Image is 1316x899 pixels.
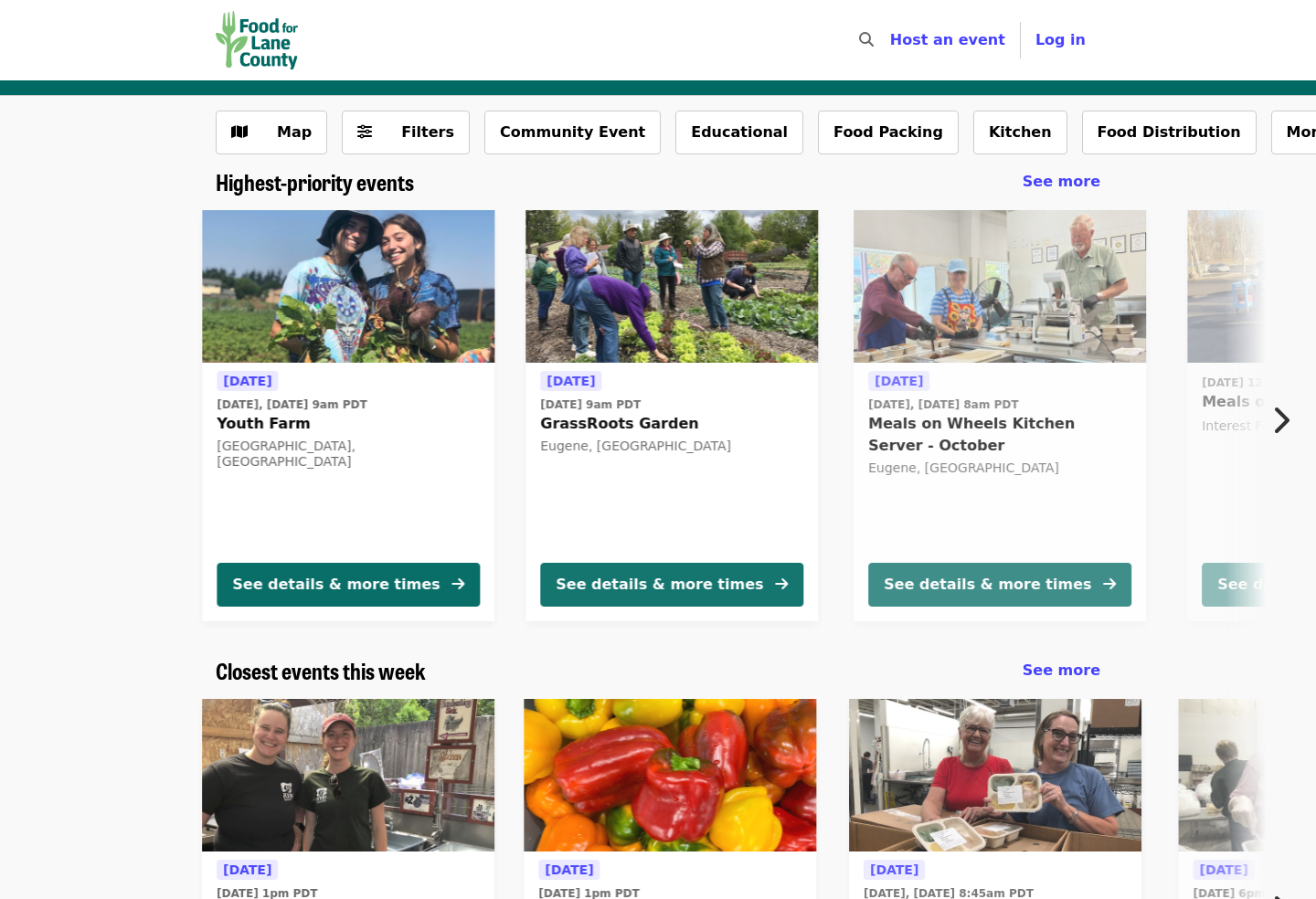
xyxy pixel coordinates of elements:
a: See details for "Meals on Wheels Kitchen Server - October" [854,210,1146,621]
a: Closest events this week [216,658,426,684]
span: GrassRoots Garden [540,413,803,435]
i: arrow-right icon [1103,576,1116,593]
time: [DATE], [DATE] 9am PDT [217,397,366,413]
a: See more [1023,171,1100,193]
span: [DATE] [223,862,271,877]
i: sliders-h icon [357,123,372,141]
img: Youth Farm organized by Food for Lane County [202,210,494,364]
i: arrow-right icon [775,576,788,593]
span: Youth Farm [217,413,480,435]
img: Food for Lane County - Home [216,11,298,69]
span: Meals on Wheels Kitchen Server - October [868,413,1131,457]
button: Food Distribution [1082,111,1257,154]
span: Filters [401,123,454,141]
button: See details & more times [217,563,480,607]
a: Highest-priority events [216,169,414,196]
a: See details for "Youth Farm" [202,210,494,621]
span: Map [277,123,312,141]
span: See more [1023,661,1100,679]
span: Closest events this week [216,654,426,686]
button: Show map view [216,111,327,154]
button: Filters (0 selected) [342,111,470,154]
span: [DATE] [875,374,923,388]
button: Next item [1256,395,1316,446]
a: See more [1023,660,1100,682]
span: Interest Form [1202,418,1288,433]
img: Meals on Wheels Kitchen Server - October organized by Food for Lane County [854,210,1146,364]
input: Search [885,18,899,62]
img: Meals on Wheels Frozen Meal Packing - October organized by Food for Lane County [849,699,1141,852]
button: See details & more times [868,563,1131,607]
i: arrow-right icon [451,576,464,593]
div: See details & more times [884,574,1091,596]
div: [GEOGRAPHIC_DATA], [GEOGRAPHIC_DATA] [217,439,480,470]
div: Eugene, [GEOGRAPHIC_DATA] [540,439,803,454]
span: Log in [1035,31,1086,48]
div: Eugene, [GEOGRAPHIC_DATA] [868,460,1131,476]
span: [DATE] [870,862,918,877]
a: See details for "GrassRoots Garden" [525,210,818,621]
span: Highest-priority events [216,165,414,197]
img: Day Kitchen - October Kitchen Prep organized by Food for Lane County [524,699,816,852]
span: [DATE] [1200,862,1248,877]
button: Log in [1021,22,1100,58]
time: [DATE] 12am PST [1202,375,1309,391]
img: GrassRoots Garden Kitchen Clean-up organized by Food for Lane County [202,699,494,852]
img: GrassRoots Garden organized by Food for Lane County [525,210,818,364]
i: chevron-right icon [1271,403,1289,438]
button: Community Event [484,111,661,154]
span: [DATE] [223,374,271,388]
button: Food Packing [818,111,959,154]
time: [DATE], [DATE] 8am PDT [868,397,1018,413]
button: See details & more times [540,563,803,607]
button: Kitchen [973,111,1067,154]
time: [DATE] 9am PDT [540,397,641,413]
div: See details & more times [556,574,763,596]
button: Educational [675,111,803,154]
a: Host an event [890,31,1005,48]
div: See details & more times [232,574,440,596]
div: See details [1217,574,1309,596]
span: See more [1023,173,1100,190]
i: map icon [231,123,248,141]
div: Closest events this week [201,658,1115,684]
span: [DATE] [545,862,593,877]
span: [DATE] [547,374,595,388]
div: Highest-priority events [201,169,1115,196]
i: search icon [859,31,874,48]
